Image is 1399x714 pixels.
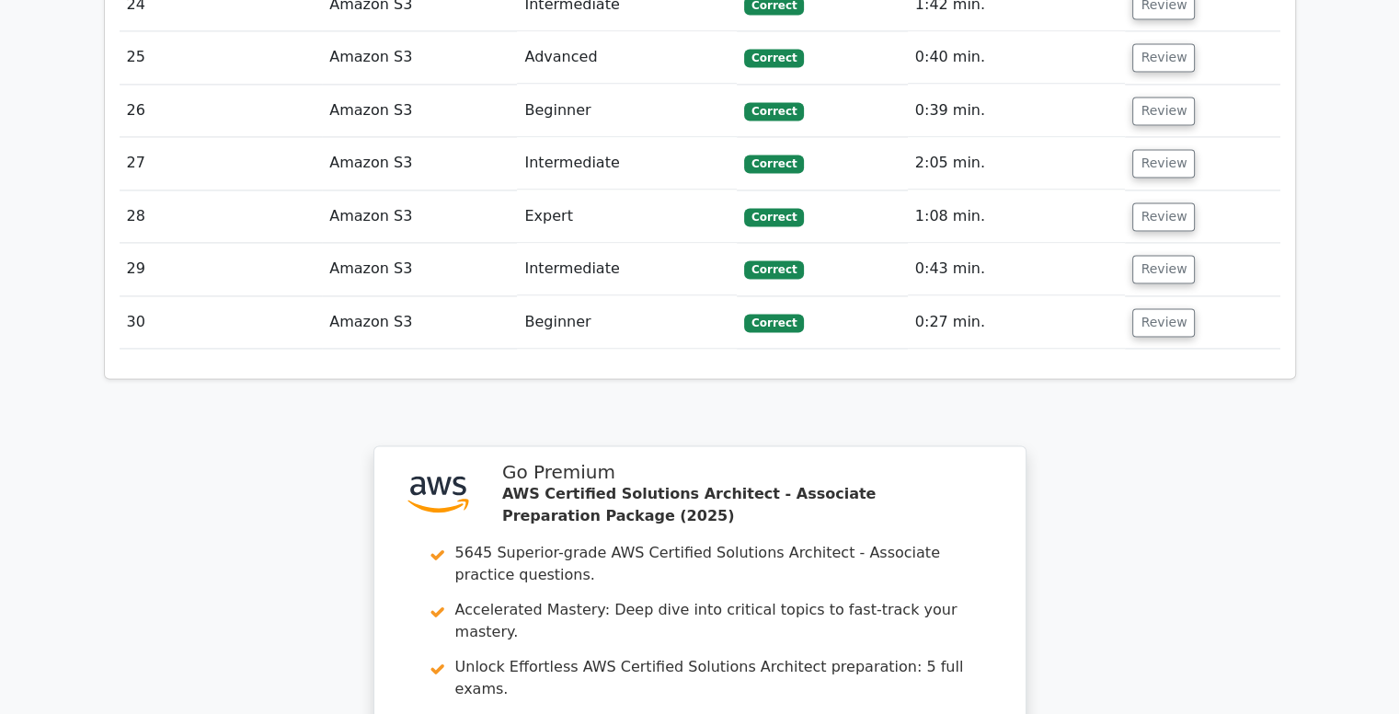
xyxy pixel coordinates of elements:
td: 30 [120,296,323,349]
span: Correct [744,49,804,67]
span: Correct [744,260,804,279]
td: 29 [120,243,323,295]
button: Review [1132,255,1195,283]
button: Review [1132,97,1195,125]
td: Amazon S3 [322,85,517,137]
td: 1:08 min. [908,190,1126,243]
td: Amazon S3 [322,296,517,349]
span: Correct [744,155,804,173]
td: Intermediate [517,137,737,190]
button: Review [1132,202,1195,231]
td: 25 [120,31,323,84]
td: Amazon S3 [322,31,517,84]
td: Amazon S3 [322,243,517,295]
td: 0:39 min. [908,85,1126,137]
td: 2:05 min. [908,137,1126,190]
td: Beginner [517,296,737,349]
span: Correct [744,314,804,332]
button: Review [1132,308,1195,337]
td: 26 [120,85,323,137]
td: Beginner [517,85,737,137]
button: Review [1132,149,1195,178]
td: 27 [120,137,323,190]
td: Intermediate [517,243,737,295]
td: Amazon S3 [322,190,517,243]
td: Advanced [517,31,737,84]
td: 0:40 min. [908,31,1126,84]
button: Review [1132,43,1195,72]
span: Correct [744,102,804,121]
td: Amazon S3 [322,137,517,190]
td: Expert [517,190,737,243]
span: Correct [744,208,804,226]
td: 28 [120,190,323,243]
td: 0:43 min. [908,243,1126,295]
td: 0:27 min. [908,296,1126,349]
